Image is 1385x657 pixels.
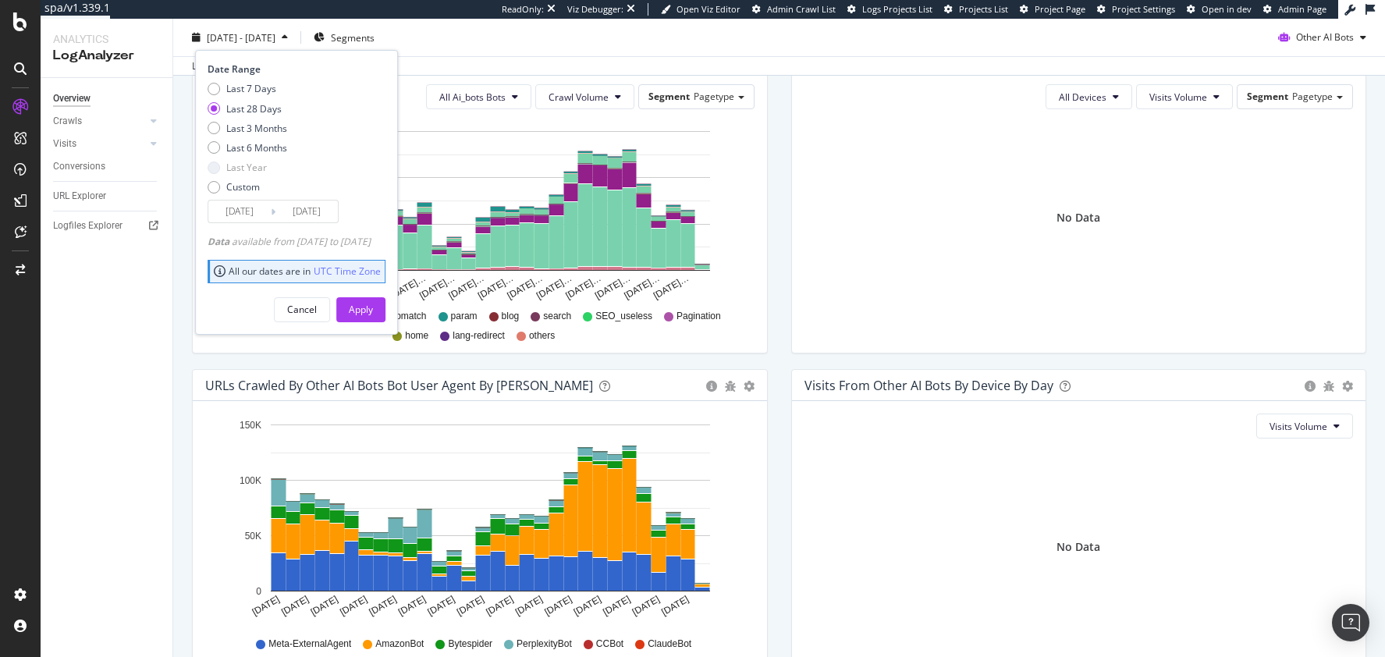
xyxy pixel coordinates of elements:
text: [DATE] [368,594,399,618]
div: Conversions [53,158,105,175]
text: [DATE] [338,594,369,618]
div: Crawls [53,113,82,130]
div: LogAnalyzer [53,47,160,65]
input: End Date [275,201,338,222]
text: [DATE] [426,594,457,618]
span: Visits Volume [1149,91,1207,104]
div: circle-info [1305,381,1316,392]
a: Logs Projects List [847,3,932,16]
div: Last 7 Days [208,82,287,95]
button: Crawl Volume [535,84,634,109]
div: Last Year [208,161,287,174]
a: Open Viz Editor [661,3,740,16]
text: [DATE] [279,594,311,618]
div: Last 28 Days [226,101,282,115]
span: ClaudeBot [648,637,691,651]
text: [DATE] [630,594,662,618]
div: Last update [192,59,277,73]
span: Pagetype [694,90,734,103]
span: Pagetype [1292,90,1333,103]
a: Admin Crawl List [752,3,836,16]
a: Projects List [944,3,1008,16]
input: Start Date [208,201,271,222]
span: others [529,329,555,343]
div: Visits [53,136,76,152]
span: Project Page [1035,3,1085,15]
text: [DATE] [396,594,428,618]
a: Visits [53,136,146,152]
a: Conversions [53,158,162,175]
a: Crawls [53,113,146,130]
a: UTC Time Zone [314,265,381,278]
div: Apply [349,303,373,316]
text: 100K [240,475,261,486]
text: 150K [240,420,261,431]
svg: A chart. [205,414,755,630]
div: Last 7 Days [226,82,276,95]
div: Viz Debugger: [567,3,623,16]
span: Open Viz Editor [677,3,740,15]
button: All Devices [1046,84,1132,109]
div: bug [725,381,736,392]
text: [DATE] [542,594,574,618]
text: [DATE] [572,594,603,618]
span: search [543,310,571,323]
div: Last 6 Months [226,141,287,154]
div: Date Range [208,62,382,76]
span: #nomatch [385,310,427,323]
button: Visits Volume [1256,414,1353,439]
span: AmazonBot [375,637,424,651]
div: Overview [53,91,91,107]
a: Project Page [1020,3,1085,16]
div: Custom [226,180,260,194]
div: Logfiles Explorer [53,218,123,234]
text: 0 [256,586,261,597]
a: Admin Page [1263,3,1326,16]
span: Projects List [959,3,1008,15]
a: Project Settings [1097,3,1175,16]
div: Last 6 Months [208,141,287,154]
span: Logs Projects List [862,3,932,15]
span: All Devices [1059,91,1106,104]
div: Last 3 Months [208,121,287,134]
div: available from [DATE] to [DATE] [208,235,371,248]
span: Segments [331,30,375,44]
span: Segment [648,90,690,103]
div: gear [744,381,755,392]
span: Open in dev [1202,3,1252,15]
span: Meta-ExternalAgent [268,637,351,651]
button: Other AI Bots [1272,25,1373,50]
span: blog [502,310,520,323]
text: [DATE] [513,594,545,618]
text: [DATE] [309,594,340,618]
div: circle-info [706,381,717,392]
svg: A chart. [205,122,755,303]
button: Cancel [274,297,330,321]
div: bug [1323,381,1334,392]
span: Segment [1247,90,1288,103]
span: PerplexityBot [517,637,572,651]
text: [DATE] [601,594,632,618]
span: CCBot [596,637,623,651]
button: Visits Volume [1136,84,1233,109]
span: All Ai_bots Bots [439,91,506,104]
button: Segments [307,25,381,50]
button: Apply [336,297,385,321]
div: Cancel [287,303,317,316]
span: [DATE] - [DATE] [207,30,275,44]
span: Admin Crawl List [767,3,836,15]
div: Last 3 Months [226,121,287,134]
div: Last 28 Days [208,101,287,115]
div: Analytics [53,31,160,47]
div: Open Intercom Messenger [1332,604,1369,641]
div: URL Explorer [53,188,106,204]
span: Data [208,235,232,248]
text: [DATE] [250,594,282,618]
a: URL Explorer [53,188,162,204]
span: Other AI Bots [1296,30,1354,44]
a: Open in dev [1187,3,1252,16]
text: [DATE] [659,594,691,618]
span: Bytespider [448,637,492,651]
